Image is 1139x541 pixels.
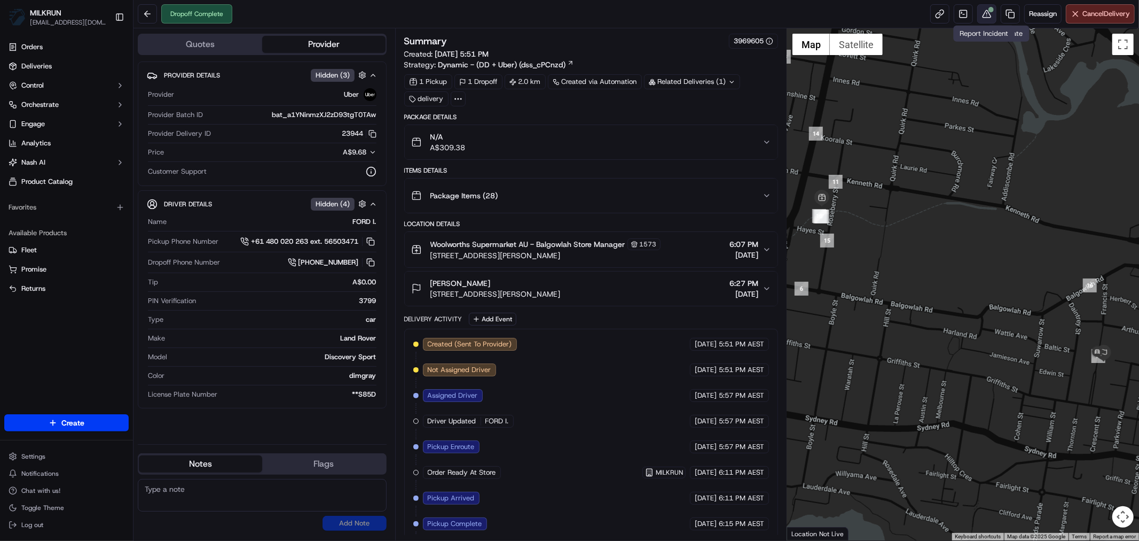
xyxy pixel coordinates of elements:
h3: Summary [404,36,447,46]
span: Created (Sent To Provider) [428,339,512,349]
span: Make [148,334,165,343]
a: Returns [9,284,124,293]
span: 6:11 PM AEST [719,468,764,477]
div: Created via Automation [548,74,642,89]
button: Notes [139,455,262,473]
button: Add Event [469,313,516,326]
span: Order Ready At Store [428,468,496,477]
button: Control [4,77,129,94]
span: 5:57 PM AEST [719,416,764,426]
span: Customer Support [148,167,207,176]
span: 6:07 PM [729,239,758,250]
a: Promise [9,265,124,274]
span: Orchestrate [21,100,59,110]
span: [PHONE_NUMBER] [299,258,359,267]
div: 16 [1083,279,1097,292]
span: [PERSON_NAME] [430,278,491,289]
span: Deliveries [21,61,52,71]
button: Settings [4,449,129,464]
span: 6:27 PM [729,278,758,289]
span: A$309.38 [430,142,466,153]
span: Engage [21,119,45,129]
div: 11 [829,175,843,189]
div: dimgray [169,371,376,381]
a: Report a map error [1093,534,1136,539]
button: Orchestrate [4,96,129,113]
span: Pickup Enroute [428,442,475,452]
span: [DATE] [695,391,717,400]
span: Cancel Delivery [1082,9,1130,19]
div: Location Not Live [787,527,849,540]
button: MILKRUN [30,7,61,18]
button: Returns [4,280,129,297]
span: Chat with us! [21,486,60,495]
a: Fleet [9,245,124,255]
div: Available Products [4,225,129,242]
span: bat_a1YNinmzXJ2zD93tgT0TAw [272,110,376,120]
a: Analytics [4,135,129,152]
div: Report Incident [954,26,1015,42]
button: MILKRUNMILKRUN[EMAIL_ADDRESS][DOMAIN_NAME] [4,4,111,30]
button: Toggle fullscreen view [1112,34,1134,55]
button: CancelDelivery [1066,4,1135,24]
span: Toggle Theme [21,504,64,512]
img: Google [790,527,825,540]
span: [DATE] [695,365,717,375]
span: [DATE] [695,442,717,452]
a: Deliveries [4,58,129,75]
button: [EMAIL_ADDRESS][DOMAIN_NAME] [30,18,106,27]
span: Control [21,81,44,90]
button: Hidden (3) [311,68,369,82]
span: Nash AI [21,158,45,167]
span: Map data ©2025 Google [1007,534,1065,539]
button: Provider [262,36,386,53]
span: MILKRUN [656,468,683,477]
button: Flags [262,455,386,473]
button: Driver DetailsHidden (4) [147,195,378,213]
button: Show satellite imagery [830,34,883,55]
span: [DATE] [729,250,758,260]
div: 2.0 km [505,74,546,89]
a: Product Catalog [4,173,129,190]
button: Provider DetailsHidden (3) [147,66,378,84]
button: 23944 [342,129,376,138]
span: [DATE] [695,416,717,426]
a: Dynamic - (DD + Uber) (dss_cPCnzd) [438,59,574,70]
div: Duplicate [987,26,1030,42]
span: Tip [148,277,158,287]
span: Pickup Complete [428,519,482,529]
div: Land Rover [169,334,376,343]
span: 5:51 PM AEST [719,339,764,349]
div: Location Details [404,220,778,228]
div: delivery [404,91,449,106]
span: [DATE] [729,289,758,299]
span: 6:15 PM AEST [719,519,764,529]
span: N/A [430,132,466,142]
span: Dropoff Phone Number [148,258,220,267]
span: Fleet [21,245,37,255]
span: Promise [21,265,46,274]
img: MILKRUN [9,9,26,26]
a: Open this area in Google Maps (opens a new window) [790,527,825,540]
span: Product Catalog [21,177,73,187]
div: 15 [820,234,834,248]
button: 3969605 [734,36,773,46]
button: Reassign [1024,4,1062,24]
div: 14 [809,127,823,141]
span: Provider Batch ID [148,110,203,120]
span: [DATE] [695,493,717,503]
button: Nash AI [4,154,129,171]
button: Notifications [4,466,129,481]
span: Driver Updated [428,416,476,426]
button: [PHONE_NUMBER] [288,257,376,268]
button: Keyboard shortcuts [955,533,1001,540]
span: Name [148,217,167,227]
button: Promise [4,261,129,278]
span: [DATE] [695,519,717,529]
span: Not Assigned Driver [428,365,491,375]
span: +61 480 020 263 ext. 56503471 [251,237,359,246]
button: Toggle Theme [4,500,129,515]
span: Create [61,418,84,428]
